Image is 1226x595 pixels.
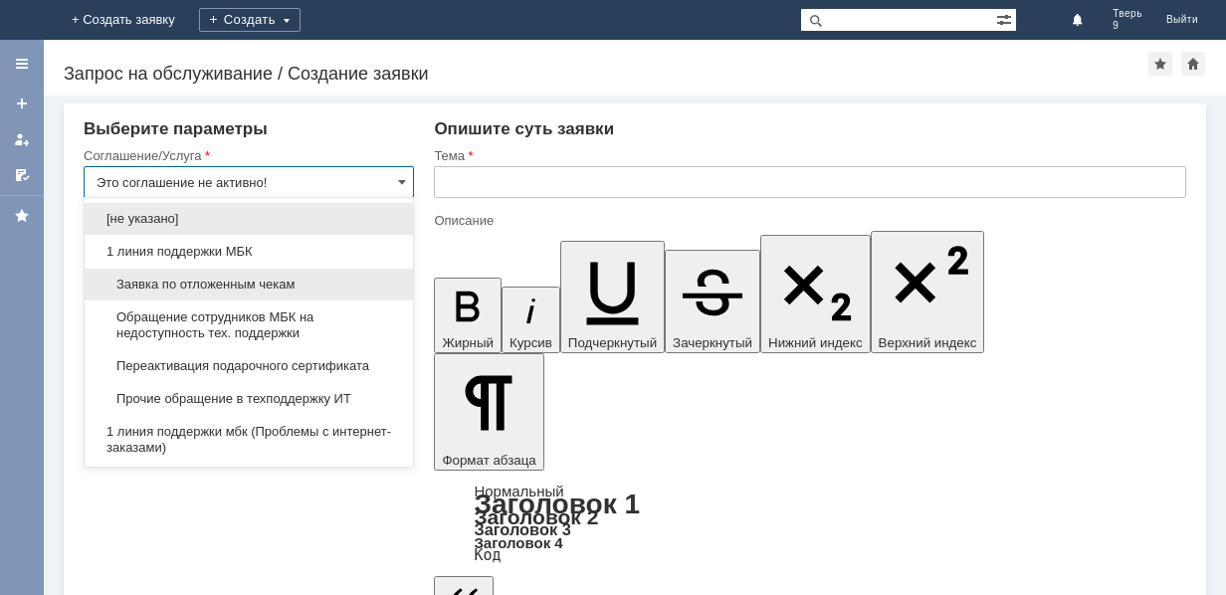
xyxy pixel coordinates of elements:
span: Переактивация подарочного сертификата [97,358,401,374]
span: Подчеркнутый [568,335,657,350]
a: Создать заявку [6,88,38,119]
span: Тверь [1113,8,1142,20]
a: Заголовок 2 [474,505,598,528]
div: Формат абзаца [434,485,1186,562]
span: Расширенный поиск [996,9,1016,28]
button: Курсив [502,287,560,353]
a: Заголовок 4 [474,534,562,551]
span: 1 линия поддержки мбк (Проблемы с интернет-заказами) [97,424,401,456]
span: Верхний индекс [879,335,977,350]
div: Описание [434,214,1182,227]
button: Зачеркнутый [665,250,760,353]
span: Опишите суть заявки [434,119,614,138]
span: Жирный [442,335,494,350]
a: Код [474,546,501,564]
span: Заявка по отложенным чекам [97,277,401,293]
button: Жирный [434,278,502,353]
div: Тема [434,149,1182,162]
button: Нижний индекс [760,235,871,353]
a: Заголовок 1 [474,489,640,519]
span: Курсив [510,335,552,350]
span: Выберите параметры [84,119,268,138]
a: Мои согласования [6,159,38,191]
span: 9 [1113,20,1142,32]
div: Добавить в избранное [1148,52,1172,76]
span: Прочие обращение в техподдержку ИТ [97,391,401,407]
a: Нормальный [474,483,563,499]
a: Мои заявки [6,123,38,155]
div: Соглашение/Услуга [84,149,410,162]
button: Формат абзаца [434,353,543,471]
a: Заголовок 3 [474,520,570,538]
div: Запрос на обслуживание / Создание заявки [64,64,1148,84]
span: Обращение сотрудников МБК на недоступность тех. поддержки [97,309,401,341]
span: 1 линия поддержки МБК [97,244,401,260]
span: Формат абзаца [442,453,535,468]
span: Нижний индекс [768,335,863,350]
div: Создать [199,8,301,32]
button: Верхний индекс [871,231,985,353]
button: Подчеркнутый [560,241,665,353]
span: Зачеркнутый [673,335,752,350]
div: Сделать домашней страницей [1181,52,1205,76]
span: [не указано] [97,211,401,227]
